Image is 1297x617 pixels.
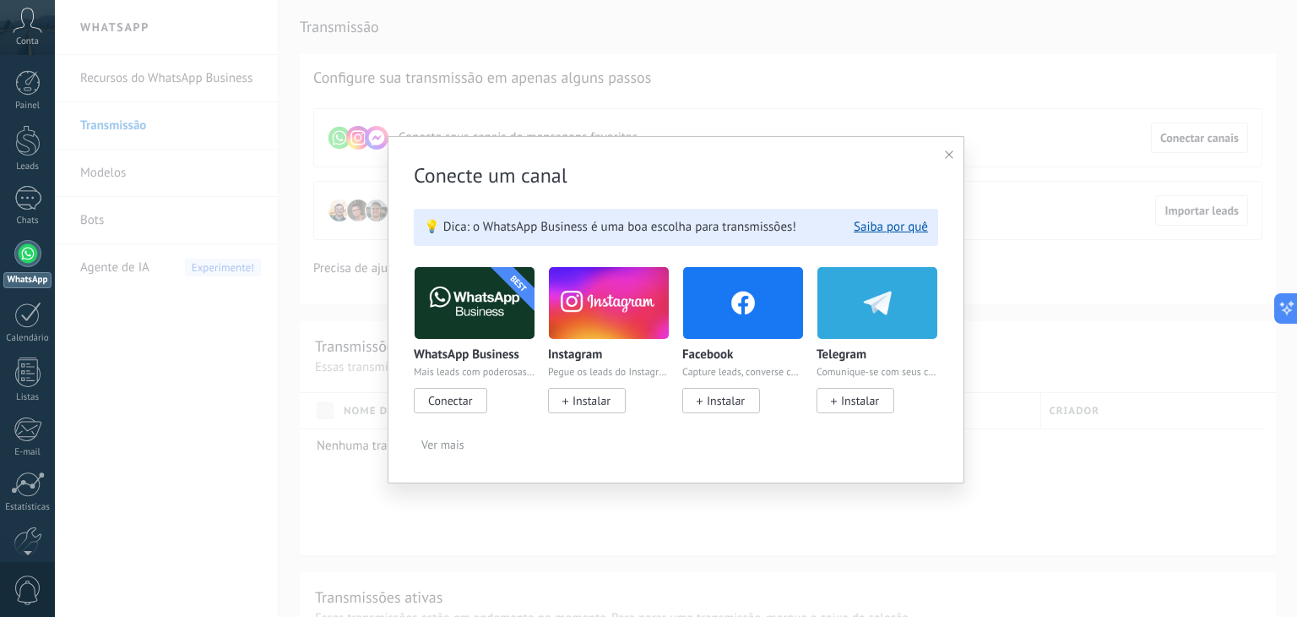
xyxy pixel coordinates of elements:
div: WhatsApp Business [414,266,548,432]
div: Estatísticas [3,502,52,513]
p: Pegue os leads do Instagram e mantenha-os conversando sem sair da [PERSON_NAME] [548,367,670,379]
button: Ver mais [414,432,472,457]
div: Listas [3,392,52,403]
div: WhatsApp [3,272,52,288]
h3: Conecte um canal [414,162,938,188]
div: Leads [3,161,52,172]
p: Instagram [548,348,602,363]
div: Facebook [682,266,817,432]
img: telegram.png [817,262,937,344]
p: Mais leads com poderosas ferramentas do Whatsapp [414,367,535,379]
span: Instalar [573,393,611,408]
p: Facebook [682,348,733,363]
button: Saiba por quê [854,219,928,235]
span: Instalar [707,393,745,408]
span: Instalar [841,393,879,408]
p: Telegram [817,348,866,363]
div: E-mail [3,447,52,458]
span: 💡 Dica: o WhatsApp Business é uma boa escolha para transmissões! [424,219,796,236]
div: Telegram [817,266,938,432]
span: Conta [16,36,39,47]
div: Instagram [548,266,682,432]
div: Painel [3,101,52,112]
img: instagram.png [549,262,669,344]
p: WhatsApp Business [414,348,519,363]
p: Capture leads, converse com eles e obtenha a meta com anúncios [682,367,804,379]
img: facebook.png [683,262,803,344]
span: Ver mais [421,439,464,450]
img: logo_main.png [415,262,535,344]
div: Chats [3,216,52,227]
div: BEST [468,232,569,334]
span: Conectar [428,393,472,408]
div: Calendário [3,333,52,344]
p: Comunique-se com seus clientes diretamente da Kommo. [817,367,938,379]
